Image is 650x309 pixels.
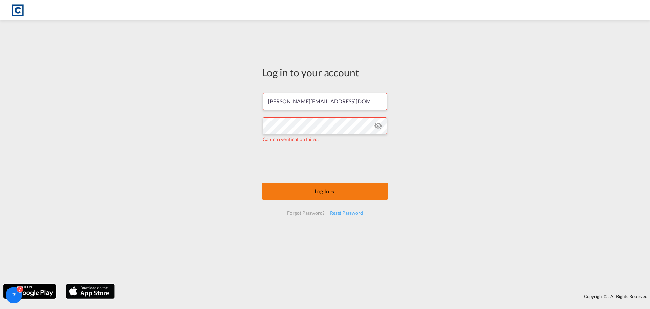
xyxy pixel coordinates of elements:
[10,3,25,18] img: 1fdb9190129311efbfaf67cbb4249bed.jpeg
[374,122,382,130] md-icon: icon-eye-off
[118,291,650,302] div: Copyright © . All Rights Reserved
[263,93,387,110] input: Enter email/phone number
[263,136,319,142] span: Captcha verification failed.
[3,283,57,300] img: google.png
[327,207,366,219] div: Reset Password
[262,65,388,79] div: Log in to your account
[65,283,115,300] img: apple.png
[274,150,376,176] iframe: reCAPTCHA
[284,207,327,219] div: Forgot Password?
[262,183,388,200] button: LOGIN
